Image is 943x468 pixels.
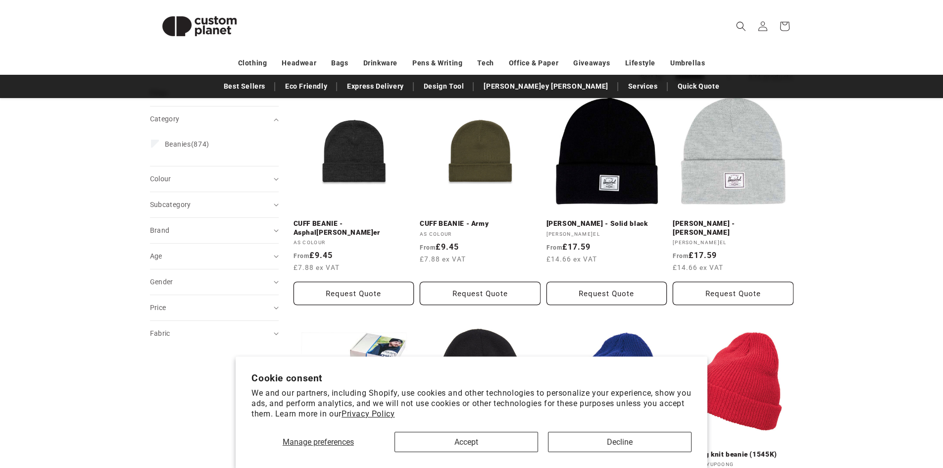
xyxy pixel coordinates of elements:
span: Fabric [150,329,170,337]
span: Gender [150,278,173,286]
a: Lifestyle [625,54,655,72]
summary: Gender (0 selected) [150,269,279,295]
a: Giveaways [573,54,610,72]
img: Custom Planet [150,4,249,49]
a: Drinkware [363,54,397,72]
span: Colour [150,175,171,183]
a: Tech [477,54,494,72]
summary: Fabric (0 selected) [150,321,279,346]
button: Request Quote [673,282,794,305]
summary: Search [730,15,752,37]
a: Best Sellers [219,78,270,95]
a: Bags [331,54,348,72]
a: Privacy Policy [342,409,395,418]
summary: Colour (0 selected) [150,166,279,192]
summary: Age (0 selected) [150,244,279,269]
a: Office & Paper [509,54,558,72]
summary: Brand (0 selected) [150,218,279,243]
a: Headwear [282,54,316,72]
a: Design Tool [419,78,469,95]
span: Age [150,252,162,260]
summary: Price [150,295,279,320]
button: Request Quote [420,282,541,305]
span: Price [150,304,166,312]
button: Request Quote [546,282,667,305]
a: [PERSON_NAME]ey [PERSON_NAME] [479,78,613,95]
a: Quick Quote [673,78,725,95]
summary: Subcategory (0 selected) [150,192,279,217]
summary: Category (0 selected) [150,106,279,132]
span: Subcategory [150,201,191,208]
a: Clothing [238,54,267,72]
a: Services [623,78,663,95]
span: Manage preferences [283,437,354,447]
a: Eco Friendly [280,78,332,95]
span: Brand [150,226,170,234]
button: Manage preferences [251,432,385,452]
h2: Cookie consent [251,372,692,384]
a: Red - Long knit beanie (1545K) [673,450,794,459]
a: Express Delivery [342,78,409,95]
a: CUFF BEANIE - Asphal[PERSON_NAME]er [294,219,414,237]
a: [PERSON_NAME] - Solid black [546,219,667,228]
iframe: Chat Widget [778,361,943,468]
span: Beanies [165,140,191,148]
button: Accept [395,432,538,452]
p: We and our partners, including Shopify, use cookies and other technologies to personalize your ex... [251,388,692,419]
button: Decline [548,432,692,452]
span: Category [150,115,180,123]
a: CUFF BEANIE - Army [420,219,541,228]
button: Request Quote [294,282,414,305]
a: [PERSON_NAME] - [PERSON_NAME] [673,219,794,237]
a: Pens & Writing [412,54,462,72]
span: (874) [165,140,209,149]
a: Umbrellas [670,54,705,72]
